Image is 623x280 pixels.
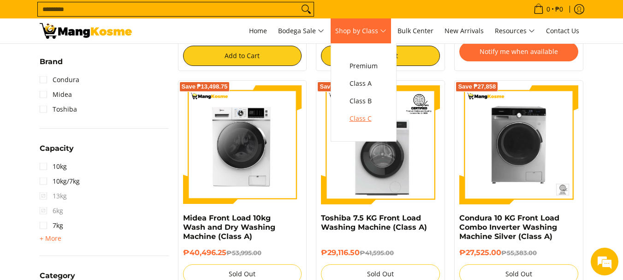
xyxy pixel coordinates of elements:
span: New Arrivals [445,26,484,35]
span: + More [40,235,61,242]
span: 6kg [40,203,63,218]
span: Contact Us [546,26,579,35]
del: ₱53,995.00 [226,249,261,256]
a: Bulk Center [393,18,438,43]
span: 13kg [40,189,67,203]
a: Toshiba [40,102,77,117]
del: ₱41,595.00 [360,249,394,256]
button: Notify me when available [459,42,578,61]
h6: ₱29,116.50 [321,248,440,257]
a: 7kg [40,218,63,233]
a: Condura [40,72,79,87]
a: 10kg [40,159,67,174]
div: Minimize live chat window [151,5,173,27]
summary: Open [40,58,63,72]
button: Search [299,2,314,16]
button: Add to Cart [321,46,440,66]
span: Class B [350,95,378,107]
a: New Arrivals [440,18,488,43]
a: Toshiba 7.5 KG Front Load Washing Machine (Class A) [321,214,427,232]
span: Class C [350,113,378,125]
span: Resources [495,25,535,37]
span: Brand [40,58,63,66]
a: Premium [345,57,382,75]
a: Resources [490,18,540,43]
span: Capacity [40,145,74,152]
span: Bodega Sale [278,25,324,37]
h6: ₱27,525.00 [459,248,578,257]
span: Category [40,272,75,280]
nav: Main Menu [141,18,584,43]
a: Condura 10 KG Front Load Combo Inverter Washing Machine Silver (Class A) [459,214,559,241]
summary: Open [40,145,74,159]
a: Shop by Class [331,18,391,43]
div: Chat with us now [48,52,155,64]
span: • [531,4,566,14]
span: 0 [545,6,552,12]
span: Premium [350,60,378,72]
span: Save ₱13,498.75 [182,84,228,89]
a: Midea [40,87,72,102]
span: Bulk Center [398,26,433,35]
a: Class C [345,110,382,127]
a: 10kg/7kg [40,174,80,189]
span: Class A [350,78,378,89]
span: Save ₱27,858 [458,84,496,89]
button: Add to Cart [183,46,302,66]
img: Toshiba 7.5 KG Front Load Washing Machine (Class A) [321,85,440,204]
span: Shop by Class [335,25,386,37]
span: Home [249,26,267,35]
a: Bodega Sale [273,18,329,43]
del: ₱55,383.00 [501,249,537,256]
h6: ₱40,496.25 [183,248,302,257]
a: Home [244,18,272,43]
img: Midea Front Load 10kg Wash and Dry Washing Machine (Class A) [183,85,302,204]
span: We're online! [53,82,127,175]
a: Contact Us [541,18,584,43]
a: Class B [345,92,382,110]
a: Class A [345,75,382,92]
a: Midea Front Load 10kg Wash and Dry Washing Machine (Class A) [183,214,275,241]
summary: Open [40,233,61,244]
textarea: Type your message and hit 'Enter' [5,184,176,216]
span: ₱0 [554,6,564,12]
img: Condura 10 KG Front Load Combo Inverter Washing Machine Silver (Class A) [459,85,578,204]
img: Washing Machines l Mang Kosme: Home Appliances Warehouse Sale Partner Front Load [40,23,132,39]
span: Save ₱12,478.50 [320,84,366,89]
